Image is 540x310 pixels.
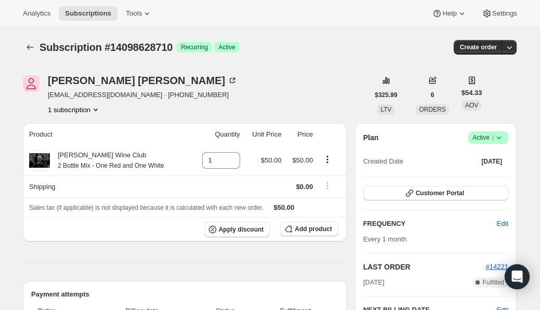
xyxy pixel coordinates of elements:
[442,9,456,18] span: Help
[192,123,243,146] th: Quantity
[23,75,39,92] span: Jacob Schupbach
[285,123,316,146] th: Price
[243,123,285,146] th: Unit Price
[23,9,50,18] span: Analytics
[39,42,173,53] span: Subscription #14098628710
[380,106,391,113] span: LTV
[23,175,192,198] th: Shipping
[29,204,264,211] span: Sales tax (if applicable) is not displayed because it is calculated with each new order.
[363,219,497,229] h2: FREQUENCY
[426,6,473,21] button: Help
[319,180,336,191] button: Shipping actions
[462,88,482,98] span: $54.33
[48,75,238,86] div: [PERSON_NAME] [PERSON_NAME]
[483,278,504,287] span: Fulfilled
[58,162,164,169] small: 2 Bottle Mix - One Red and One White
[65,9,111,18] span: Subscriptions
[416,189,464,197] span: Customer Portal
[363,277,385,288] span: [DATE]
[486,262,508,272] button: #14221
[292,156,313,164] span: $50.00
[48,104,101,115] button: Product actions
[17,6,57,21] button: Analytics
[23,123,192,146] th: Product
[476,6,523,21] button: Settings
[454,40,503,55] button: Create order
[363,132,379,143] h2: Plan
[218,43,235,51] span: Active
[363,186,508,200] button: Customer Portal
[425,88,441,102] button: 6
[363,235,407,243] span: Every 1 month
[481,157,502,166] span: [DATE]
[261,156,282,164] span: $50.00
[295,225,332,233] span: Add product
[59,6,117,21] button: Subscriptions
[181,43,208,51] span: Recurring
[491,215,515,232] button: Edit
[204,222,270,237] button: Apply discount
[497,219,508,229] span: Edit
[375,91,397,99] span: $325.99
[492,9,517,18] span: Settings
[48,90,238,100] span: [EMAIL_ADDRESS][DOMAIN_NAME] · [PHONE_NUMBER]
[465,102,478,109] span: AOV
[460,43,497,51] span: Create order
[505,264,530,289] div: Open Intercom Messenger
[296,183,313,191] span: $0.00
[472,132,504,143] span: Active
[50,150,164,171] div: [PERSON_NAME] Wine Club
[475,154,508,169] button: [DATE]
[219,225,264,234] span: Apply discount
[31,289,338,300] h2: Payment attempts
[280,222,338,236] button: Add product
[363,156,403,167] span: Created Date
[120,6,159,21] button: Tools
[368,88,403,102] button: $325.99
[319,154,336,165] button: Product actions
[431,91,434,99] span: 6
[126,9,142,18] span: Tools
[486,263,508,271] a: #14221
[274,204,295,211] span: $50.00
[23,40,37,55] button: Subscriptions
[363,262,486,272] h2: LAST ORDER
[492,133,494,142] span: |
[419,106,445,113] span: ORDERS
